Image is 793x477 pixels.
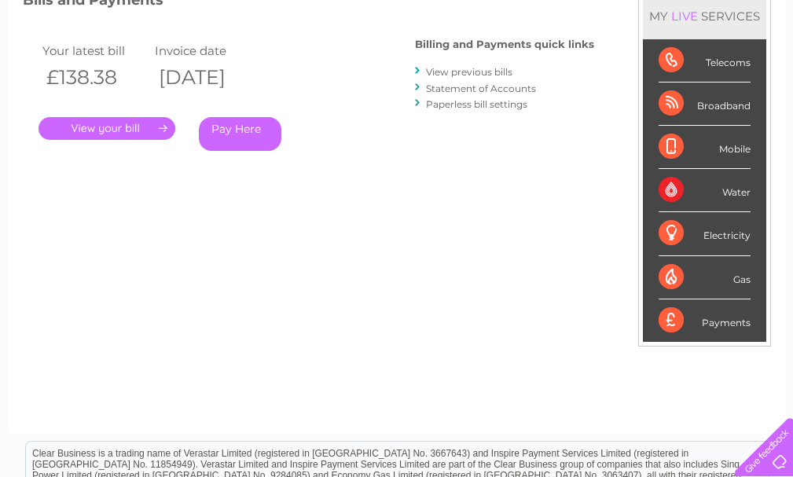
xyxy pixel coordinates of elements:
[426,83,536,94] a: Statement of Accounts
[659,299,751,342] div: Payments
[28,41,108,89] img: logo.png
[151,61,264,94] th: [DATE]
[415,39,594,50] h4: Billing and Payments quick links
[668,9,701,24] div: LIVE
[497,8,605,28] a: 0333 014 3131
[151,40,264,61] td: Invoice date
[656,67,679,79] a: Blog
[659,212,751,255] div: Electricity
[426,66,512,78] a: View previous bills
[659,256,751,299] div: Gas
[39,117,175,140] a: .
[26,9,769,76] div: Clear Business is a trading name of Verastar Limited (registered in [GEOGRAPHIC_DATA] No. 3667643...
[659,83,751,126] div: Broadband
[39,40,152,61] td: Your latest bill
[39,61,152,94] th: £138.38
[426,98,527,110] a: Paperless bill settings
[741,67,778,79] a: Log out
[600,67,647,79] a: Telecoms
[659,126,751,169] div: Mobile
[659,39,751,83] div: Telecoms
[556,67,590,79] a: Energy
[659,169,751,212] div: Water
[199,117,281,151] a: Pay Here
[688,67,727,79] a: Contact
[516,67,546,79] a: Water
